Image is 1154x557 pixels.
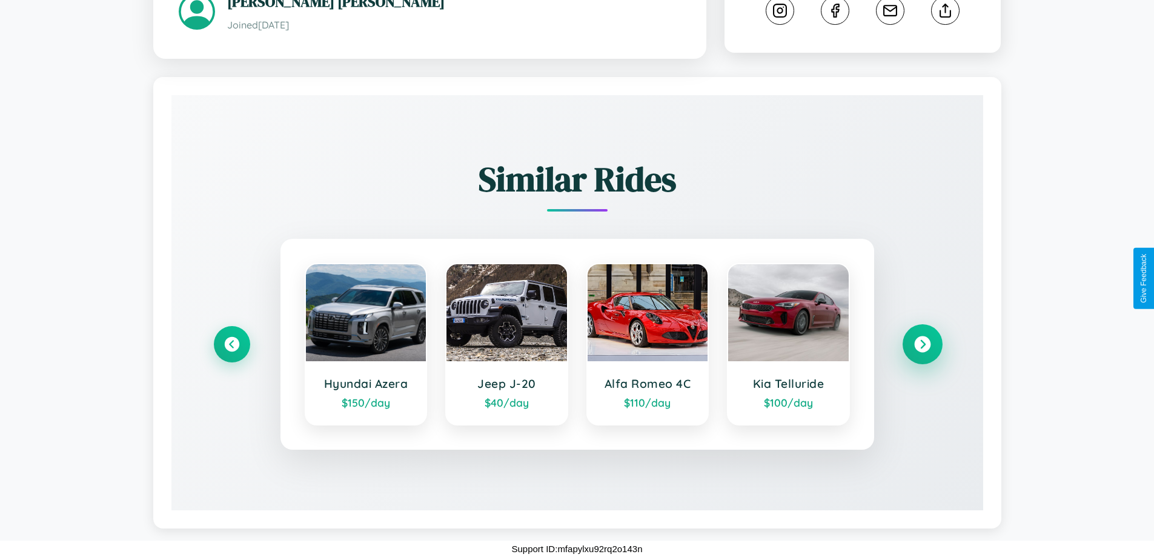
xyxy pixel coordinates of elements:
div: $ 100 /day [740,396,837,409]
p: Joined [DATE] [227,16,681,34]
div: Give Feedback [1139,254,1148,303]
h3: Jeep J-20 [459,376,555,391]
a: Kia Telluride$100/day [727,263,850,425]
h3: Kia Telluride [740,376,837,391]
a: Hyundai Azera$150/day [305,263,428,425]
div: $ 150 /day [318,396,414,409]
a: Jeep J-20$40/day [445,263,568,425]
h2: Similar Rides [214,156,941,202]
div: $ 110 /day [600,396,696,409]
p: Support ID: mfapylxu92rq2o143n [512,541,643,557]
div: $ 40 /day [459,396,555,409]
h3: Hyundai Azera [318,376,414,391]
h3: Alfa Romeo 4C [600,376,696,391]
a: Alfa Romeo 4C$110/day [586,263,709,425]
